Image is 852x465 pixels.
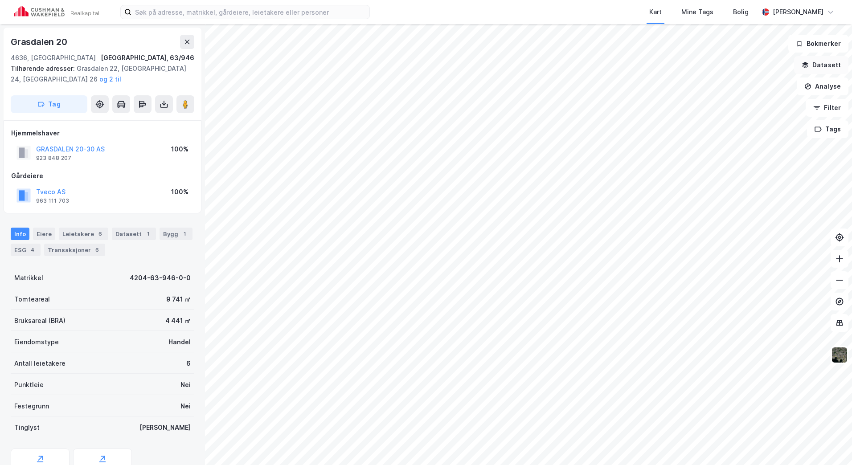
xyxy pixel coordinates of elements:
[171,144,188,155] div: 100%
[11,128,194,139] div: Hjemmelshaver
[14,273,43,283] div: Matrikkel
[14,315,66,326] div: Bruksareal (BRA)
[11,63,187,85] div: Grasdalen 22, [GEOGRAPHIC_DATA] 24, [GEOGRAPHIC_DATA] 26
[797,77,848,95] button: Analyse
[180,401,191,412] div: Nei
[11,35,69,49] div: Grasdalen 20
[180,379,191,390] div: Nei
[166,294,191,305] div: 9 741 ㎡
[831,347,848,363] img: 9k=
[794,56,848,74] button: Datasett
[649,7,662,17] div: Kart
[139,422,191,433] div: [PERSON_NAME]
[806,99,848,117] button: Filter
[14,294,50,305] div: Tomteareal
[165,315,191,326] div: 4 441 ㎡
[160,228,193,240] div: Bygg
[171,187,188,197] div: 100%
[93,245,102,254] div: 6
[28,245,37,254] div: 4
[59,228,108,240] div: Leietakere
[807,422,852,465] div: Kontrollprogram for chat
[143,229,152,238] div: 1
[807,422,852,465] iframe: Chat Widget
[33,228,55,240] div: Eiere
[96,229,105,238] div: 6
[112,228,156,240] div: Datasett
[180,229,189,238] div: 1
[14,401,49,412] div: Festegrunn
[11,228,29,240] div: Info
[14,337,59,347] div: Eiendomstype
[14,6,99,18] img: cushman-wakefield-realkapital-logo.202ea83816669bd177139c58696a8fa1.svg
[168,337,191,347] div: Handel
[11,171,194,181] div: Gårdeiere
[14,422,40,433] div: Tinglyst
[733,7,749,17] div: Bolig
[131,5,369,19] input: Søk på adresse, matrikkel, gårdeiere, leietakere eller personer
[773,7,823,17] div: [PERSON_NAME]
[44,244,105,256] div: Transaksjoner
[11,95,87,113] button: Tag
[788,35,848,53] button: Bokmerker
[11,244,41,256] div: ESG
[186,358,191,369] div: 6
[130,273,191,283] div: 4204-63-946-0-0
[681,7,713,17] div: Mine Tags
[14,358,66,369] div: Antall leietakere
[11,65,77,72] span: Tilhørende adresser:
[101,53,194,63] div: [GEOGRAPHIC_DATA], 63/946
[36,155,71,162] div: 923 848 207
[11,53,96,63] div: 4636, [GEOGRAPHIC_DATA]
[807,120,848,138] button: Tags
[14,379,44,390] div: Punktleie
[36,197,69,204] div: 963 111 703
